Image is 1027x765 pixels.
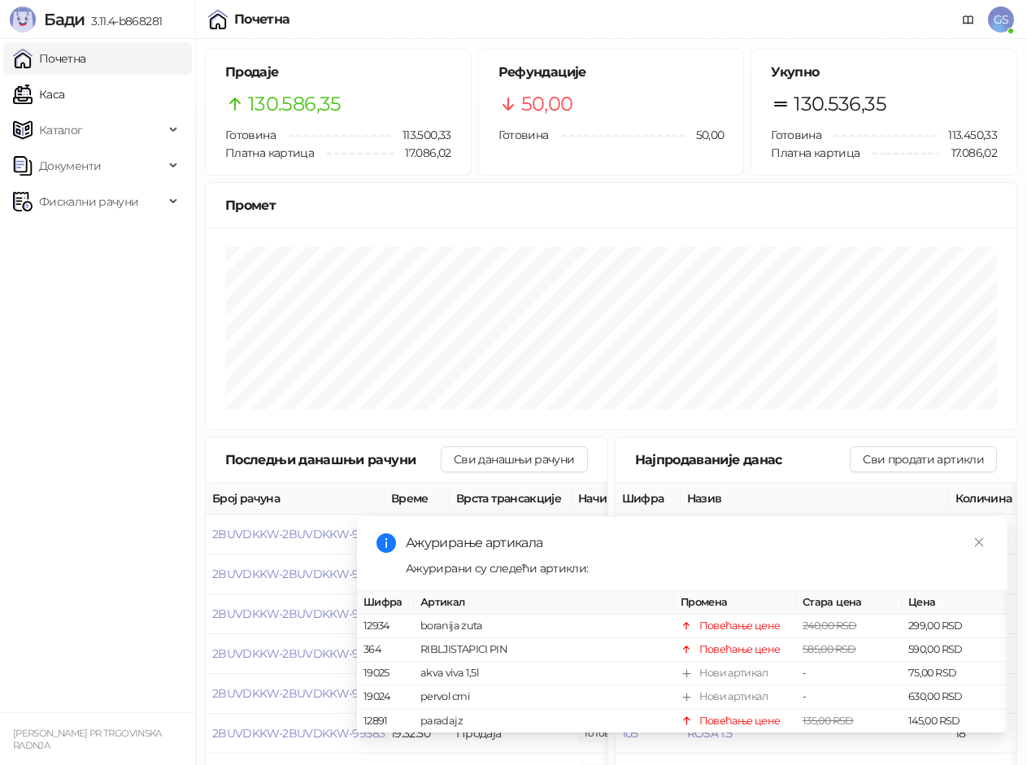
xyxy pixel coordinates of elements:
[39,114,83,146] span: Каталог
[771,128,821,142] span: Готовина
[699,618,781,634] div: Повећање цене
[385,515,450,554] td: 19:40:58
[13,728,162,751] small: [PERSON_NAME] PR TRGOVINSKA RADNJA
[357,639,414,663] td: 364
[498,128,549,142] span: Готовина
[212,606,385,621] button: 2BUVDKKW-2BUVDKKW-99586
[988,7,1014,33] span: GS
[498,63,725,82] h5: Рефундације
[13,42,86,75] a: Почетна
[699,713,781,729] div: Повећање цене
[955,7,981,33] a: Документација
[385,483,450,515] th: Време
[212,646,385,661] button: 2BUVDKKW-2BUVDKKW-99585
[685,126,725,144] span: 50,00
[937,126,997,144] span: 113.450,33
[85,14,162,28] span: 3.11.4-b868281
[414,615,674,638] td: boranija zuta
[970,533,988,551] a: Close
[803,715,854,727] span: 135,00 RSD
[771,146,859,160] span: Платна картица
[44,10,85,29] span: Бади
[212,567,385,581] button: 2BUVDKKW-2BUVDKKW-99587
[450,515,572,554] td: Продаја
[225,146,314,160] span: Платна картица
[225,195,997,215] div: Промет
[357,686,414,710] td: 19024
[902,686,1007,710] td: 630,00 RSD
[414,591,674,615] th: Артикал
[902,591,1007,615] th: Цена
[13,78,64,111] a: Каса
[414,663,674,686] td: akva viva 1,5l
[248,89,342,120] span: 130.586,35
[357,591,414,615] th: Шифра
[357,615,414,638] td: 12934
[796,686,902,710] td: -
[521,89,573,120] span: 50,00
[414,639,674,663] td: RIBLJISTAPICI PIN
[441,446,587,472] button: Сви данашњи рачуни
[10,7,36,33] img: Logo
[616,483,681,515] th: Шифра
[414,710,674,733] td: paradajz
[391,126,451,144] span: 113.500,33
[450,483,572,515] th: Врста трансакције
[949,515,1022,554] td: 58
[796,663,902,686] td: -
[406,559,988,577] div: Ажурирани су следећи артикли:
[212,686,385,701] button: 2BUVDKKW-2BUVDKKW-99584
[39,185,138,218] span: Фискални рачуни
[234,13,290,26] div: Почетна
[794,89,886,120] span: 130.536,35
[376,533,396,553] span: info-circle
[973,537,985,548] span: close
[225,450,441,470] div: Последњи данашњи рачуни
[902,615,1007,638] td: 299,00 RSD
[850,446,997,472] button: Сви продати артикли
[635,450,851,470] div: Најпродаваније данас
[681,483,949,515] th: Назив
[674,591,796,615] th: Промена
[212,726,385,741] button: 2BUVDKKW-2BUVDKKW-99583
[803,644,856,656] span: 585,00 RSD
[572,483,734,515] th: Начини плаћања
[771,63,997,82] h5: Укупно
[357,663,414,686] td: 19025
[225,128,276,142] span: Готовина
[212,527,385,541] button: 2BUVDKKW-2BUVDKKW-99588
[225,63,451,82] h5: Продаје
[206,483,385,515] th: Број рачуна
[902,710,1007,733] td: 145,00 RSD
[699,666,768,682] div: Нови артикал
[699,642,781,659] div: Повећање цене
[902,663,1007,686] td: 75,00 RSD
[39,150,101,182] span: Документи
[406,533,988,553] div: Ажурирање артикала
[949,483,1022,515] th: Количина
[803,619,857,632] span: 240,00 RSD
[357,710,414,733] td: 12891
[940,144,997,162] span: 17.086,02
[394,144,450,162] span: 17.086,02
[902,639,1007,663] td: 590,00 RSD
[414,686,674,710] td: pervol crni
[699,689,768,706] div: Нови артикал
[796,591,902,615] th: Стара цена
